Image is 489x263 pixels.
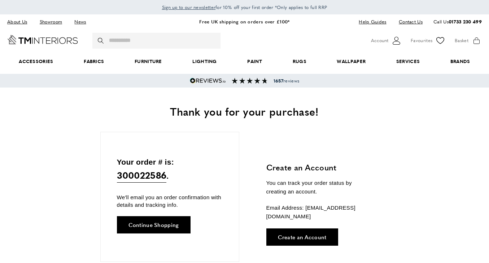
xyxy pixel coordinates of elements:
a: Contact Us [393,17,423,27]
span: Thank you for your purchase! [170,103,319,119]
a: 01733 230 499 [449,18,482,25]
a: Free UK shipping on orders over £100* [199,18,289,25]
h3: Create an Account [266,162,373,173]
a: Wallpaper [322,50,381,72]
p: We'll email you an order confirmation with details and tracking info. [117,193,223,209]
a: Furniture [119,50,177,72]
img: Reviews section [232,78,268,84]
a: About Us [7,17,32,27]
button: Customer Account [371,35,402,46]
a: Go to Home page [7,35,78,44]
a: Continue Shopping [117,216,191,233]
span: Accessories [4,50,69,72]
a: Lighting [177,50,232,72]
span: Sign up to our newsletter [162,4,216,10]
span: Account [371,37,388,44]
a: Paint [232,50,277,72]
a: News [69,17,91,27]
a: Brands [435,50,485,72]
a: Fabrics [69,50,119,72]
span: for 10% off your first order *Only applies to full RRP [162,4,327,10]
span: 300022586 [117,168,167,183]
span: Create an Account [278,234,327,240]
strong: 1657 [274,77,283,84]
p: Your order # is: . [117,156,223,183]
p: You can track your order status by creating an account. [266,179,373,196]
a: Showroom [34,17,67,27]
span: reviews [274,78,299,84]
p: Email Address: [EMAIL_ADDRESS][DOMAIN_NAME] [266,204,373,221]
a: Services [381,50,435,72]
a: Sign up to our newsletter [162,4,216,11]
p: Call Us [433,18,482,26]
a: Help Guides [353,17,392,27]
a: Rugs [277,50,322,72]
button: Search [98,33,105,49]
span: Continue Shopping [128,222,179,227]
img: Reviews.io 5 stars [190,78,226,84]
a: Create an Account [266,228,338,246]
a: Favourites [411,35,446,46]
span: Favourites [411,37,432,44]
